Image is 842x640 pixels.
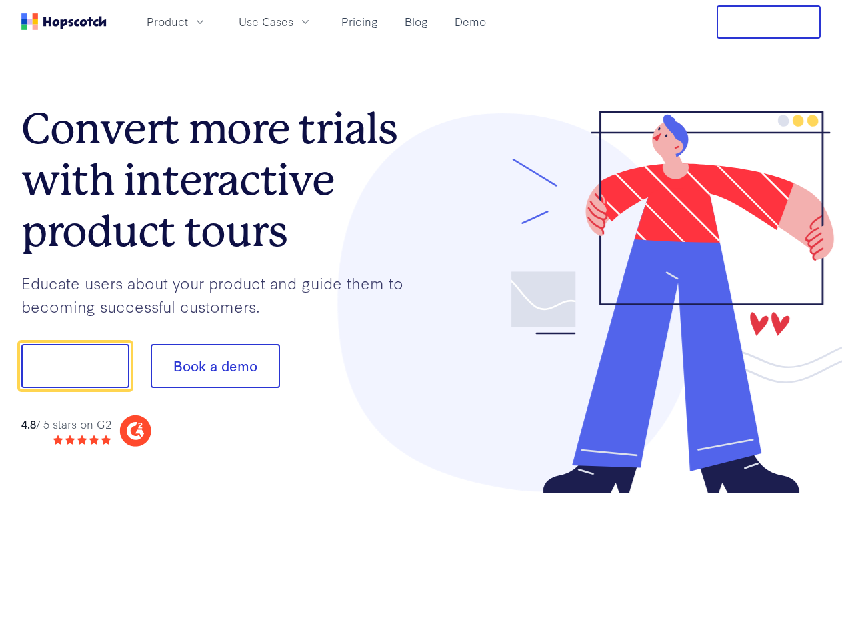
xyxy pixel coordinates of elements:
a: Pricing [336,11,383,33]
a: Blog [399,11,433,33]
button: Product [139,11,215,33]
button: Use Cases [231,11,320,33]
span: Product [147,13,188,30]
a: Demo [449,11,491,33]
span: Use Cases [239,13,293,30]
p: Educate users about your product and guide them to becoming successful customers. [21,271,421,317]
strong: 4.8 [21,416,36,431]
h1: Convert more trials with interactive product tours [21,103,421,257]
a: Home [21,13,107,30]
button: Show me! [21,344,129,388]
button: Book a demo [151,344,280,388]
div: / 5 stars on G2 [21,416,111,433]
button: Free Trial [717,5,821,39]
